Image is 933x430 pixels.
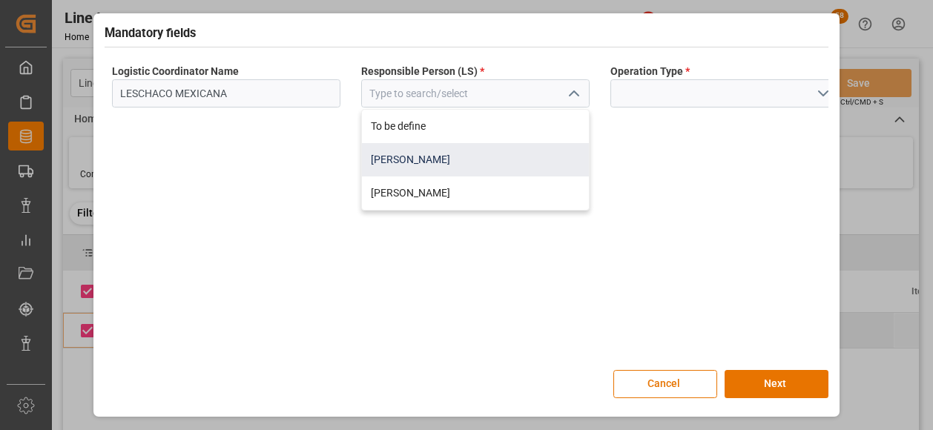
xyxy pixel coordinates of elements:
[105,24,828,43] h3: Mandatory fields
[610,64,690,79] span: Operation Type
[362,143,589,176] div: [PERSON_NAME]
[725,370,828,398] button: Next
[362,110,589,143] div: To be define
[561,82,584,105] button: close menu
[613,370,717,398] button: Cancel
[361,64,484,79] span: Responsible Person (LS)
[361,79,590,107] input: Type to search/select
[811,82,833,105] button: open menu
[112,64,239,79] span: Logistic Coordinator Name
[362,176,589,210] div: [PERSON_NAME]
